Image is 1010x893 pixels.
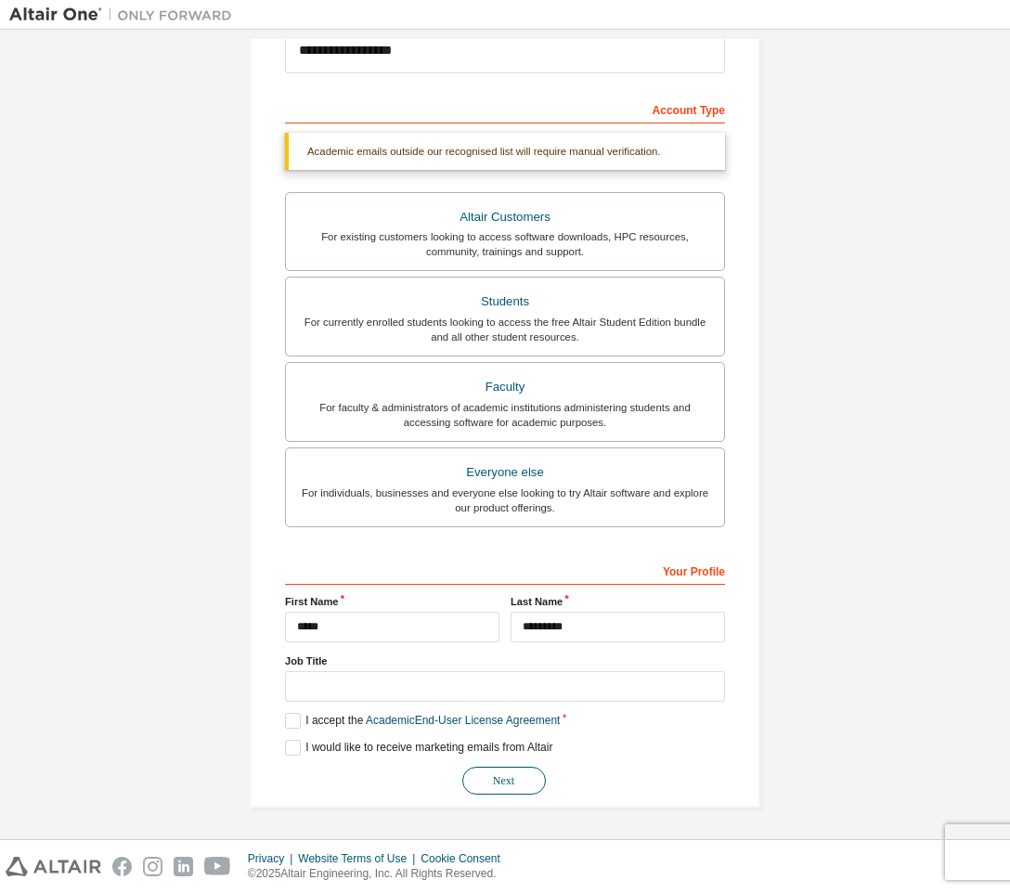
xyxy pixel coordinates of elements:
div: Account Type [285,94,725,123]
div: Everyone else [297,459,713,485]
div: For individuals, businesses and everyone else looking to try Altair software and explore our prod... [297,485,713,515]
div: Cookie Consent [421,851,511,866]
label: I would like to receive marketing emails from Altair [285,740,552,756]
label: I accept the [285,713,560,729]
img: facebook.svg [112,857,132,876]
div: For currently enrolled students looking to access the free Altair Student Edition bundle and all ... [297,315,713,344]
img: altair_logo.svg [6,857,101,876]
img: instagram.svg [143,857,162,876]
div: For existing customers looking to access software downloads, HPC resources, community, trainings ... [297,229,713,259]
label: Job Title [285,654,725,668]
div: Faculty [297,374,713,400]
div: Privacy [248,851,298,866]
button: Next [462,767,546,795]
div: Students [297,289,713,315]
div: Website Terms of Use [298,851,421,866]
label: First Name [285,594,499,609]
label: Last Name [511,594,725,609]
div: For faculty & administrators of academic institutions administering students and accessing softwa... [297,400,713,430]
a: Academic End-User License Agreement [366,714,560,727]
div: Your Profile [285,555,725,585]
p: © 2025 Altair Engineering, Inc. All Rights Reserved. [248,866,511,882]
img: Altair One [9,6,241,24]
img: youtube.svg [204,857,231,876]
div: Academic emails outside our recognised list will require manual verification. [285,133,725,170]
div: Altair Customers [297,204,713,230]
img: linkedin.svg [174,857,193,876]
